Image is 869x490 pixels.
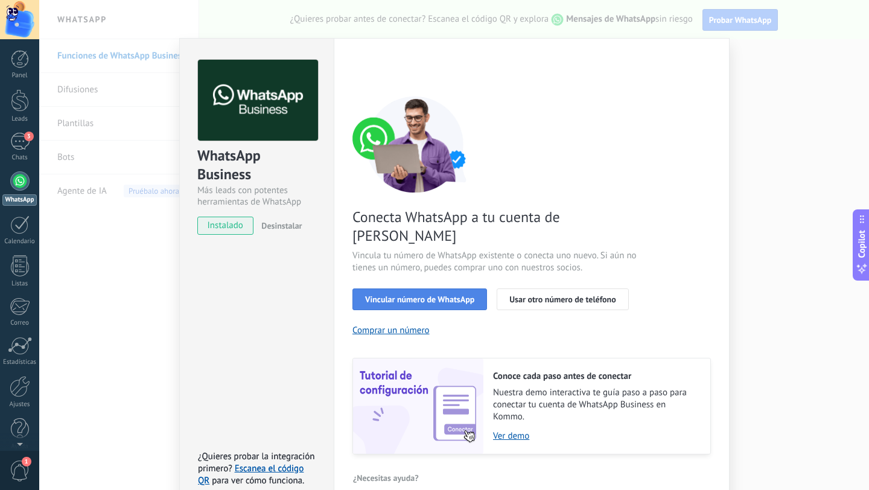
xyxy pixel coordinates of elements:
[493,387,698,423] span: Nuestra demo interactiva te guía paso a paso para conectar tu cuenta de WhatsApp Business en Kommo.
[261,220,302,231] span: Desinstalar
[2,194,37,206] div: WhatsApp
[353,474,419,482] span: ¿Necesitas ayuda?
[509,295,616,304] span: Usar otro número de teléfono
[352,325,430,336] button: Comprar un número
[197,146,316,185] div: WhatsApp Business
[197,185,316,208] div: Más leads con potentes herramientas de WhatsApp
[2,358,37,366] div: Estadísticas
[2,319,37,327] div: Correo
[352,96,479,192] img: connect number
[24,132,34,141] span: 3
[198,217,253,235] span: instalado
[352,469,419,487] button: ¿Necesitas ayuda?
[2,72,37,80] div: Panel
[493,371,698,382] h2: Conoce cada paso antes de conectar
[22,457,31,466] span: 1
[2,401,37,409] div: Ajustes
[856,231,868,258] span: Copilot
[352,208,640,245] span: Conecta WhatsApp a tu cuenta de [PERSON_NAME]
[352,288,487,310] button: Vincular número de WhatsApp
[256,217,302,235] button: Desinstalar
[497,288,628,310] button: Usar otro número de teléfono
[352,250,640,274] span: Vincula tu número de WhatsApp existente o conecta uno nuevo. Si aún no tienes un número, puedes c...
[2,238,37,246] div: Calendario
[2,115,37,123] div: Leads
[198,451,315,474] span: ¿Quieres probar la integración primero?
[2,280,37,288] div: Listas
[2,154,37,162] div: Chats
[198,60,318,141] img: logo_main.png
[493,430,698,442] a: Ver demo
[198,463,304,486] a: Escanea el código QR
[365,295,474,304] span: Vincular número de WhatsApp
[212,475,304,486] span: para ver cómo funciona.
